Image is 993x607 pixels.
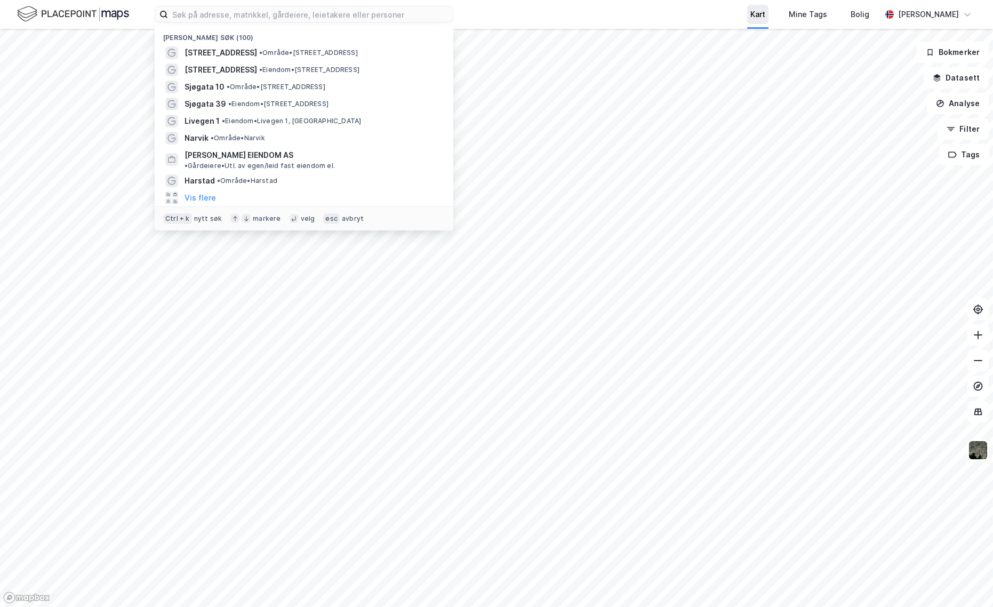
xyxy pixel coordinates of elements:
[917,42,989,63] button: Bokmerker
[259,66,359,74] span: Eiendom • [STREET_ADDRESS]
[789,8,827,21] div: Mine Tags
[939,144,989,165] button: Tags
[227,83,325,91] span: Område • [STREET_ADDRESS]
[228,100,329,108] span: Eiendom • [STREET_ADDRESS]
[259,66,262,74] span: •
[185,81,225,93] span: Sjøgata 10
[217,177,220,185] span: •
[228,100,231,108] span: •
[185,115,220,127] span: Livegen 1
[17,5,129,23] img: logo.f888ab2527a4732fd821a326f86c7f29.svg
[253,214,281,223] div: markere
[163,213,192,224] div: Ctrl + k
[185,162,335,170] span: Gårdeiere • Utl. av egen/leid fast eiendom el.
[211,134,265,142] span: Område • Narvik
[898,8,959,21] div: [PERSON_NAME]
[185,46,257,59] span: [STREET_ADDRESS]
[259,49,358,57] span: Område • [STREET_ADDRESS]
[342,214,364,223] div: avbryt
[750,8,765,21] div: Kart
[217,177,277,185] span: Område • Harstad
[259,49,262,57] span: •
[168,6,453,22] input: Søk på adresse, matrikkel, gårdeiere, leietakere eller personer
[185,149,293,162] span: [PERSON_NAME] EIENDOM AS
[155,25,453,44] div: [PERSON_NAME] søk (100)
[940,556,993,607] div: Kontrollprogram for chat
[185,162,188,170] span: •
[938,118,989,140] button: Filter
[323,213,340,224] div: esc
[924,67,989,89] button: Datasett
[185,191,216,204] button: Vis flere
[968,440,988,460] img: 9k=
[185,98,226,110] span: Sjøgata 39
[185,132,209,145] span: Narvik
[301,214,315,223] div: velg
[227,83,230,91] span: •
[927,93,989,114] button: Analyse
[940,556,993,607] iframe: Chat Widget
[185,63,257,76] span: [STREET_ADDRESS]
[211,134,214,142] span: •
[194,214,222,223] div: nytt søk
[185,174,215,187] span: Harstad
[851,8,869,21] div: Bolig
[222,117,225,125] span: •
[222,117,361,125] span: Eiendom • Livegen 1, [GEOGRAPHIC_DATA]
[3,592,50,604] a: Mapbox homepage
